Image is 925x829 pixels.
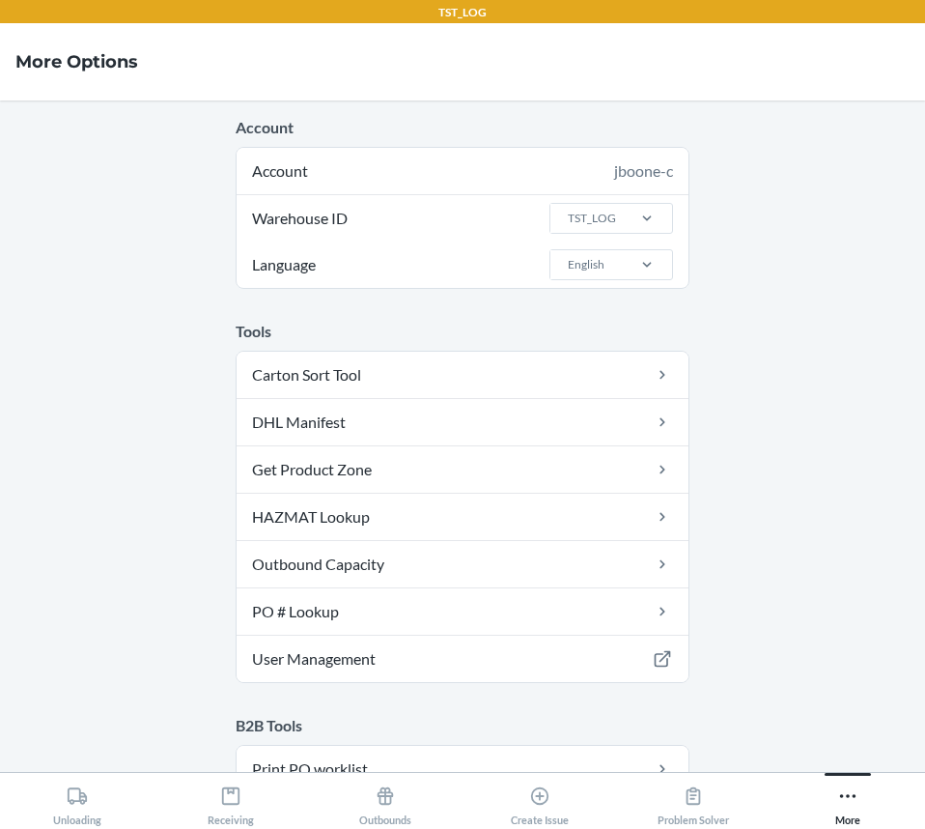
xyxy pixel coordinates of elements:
p: Tools [236,320,689,343]
a: User Management [237,636,688,682]
span: Warehouse ID [249,195,350,242]
div: English [568,256,604,273]
span: Language [249,242,319,288]
button: Create Issue [462,773,617,826]
div: Unloading [53,778,101,826]
div: TST_LOG [568,210,616,227]
a: Carton Sort Tool [237,352,688,398]
div: Outbounds [359,778,411,826]
input: Warehouse IDTST_LOG [566,210,568,227]
div: jboone-c [614,159,673,183]
div: Create Issue [511,778,569,826]
input: LanguageEnglish [566,256,568,273]
a: HAZMAT Lookup [237,494,688,540]
button: Receiving [154,773,309,826]
button: Problem Solver [617,773,771,826]
button: Outbounds [308,773,462,826]
div: Receiving [208,778,254,826]
a: Get Product Zone [237,446,688,493]
div: Problem Solver [658,778,729,826]
p: Account [236,116,689,139]
h4: More Options [15,49,138,74]
p: TST_LOG [438,4,487,21]
a: Print PO worklist [237,746,688,792]
div: More [835,778,860,826]
button: More [771,773,925,826]
a: DHL Manifest [237,399,688,445]
div: Account [237,148,688,194]
a: PO # Lookup [237,588,688,635]
p: B2B Tools [236,714,689,737]
a: Outbound Capacity [237,541,688,587]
